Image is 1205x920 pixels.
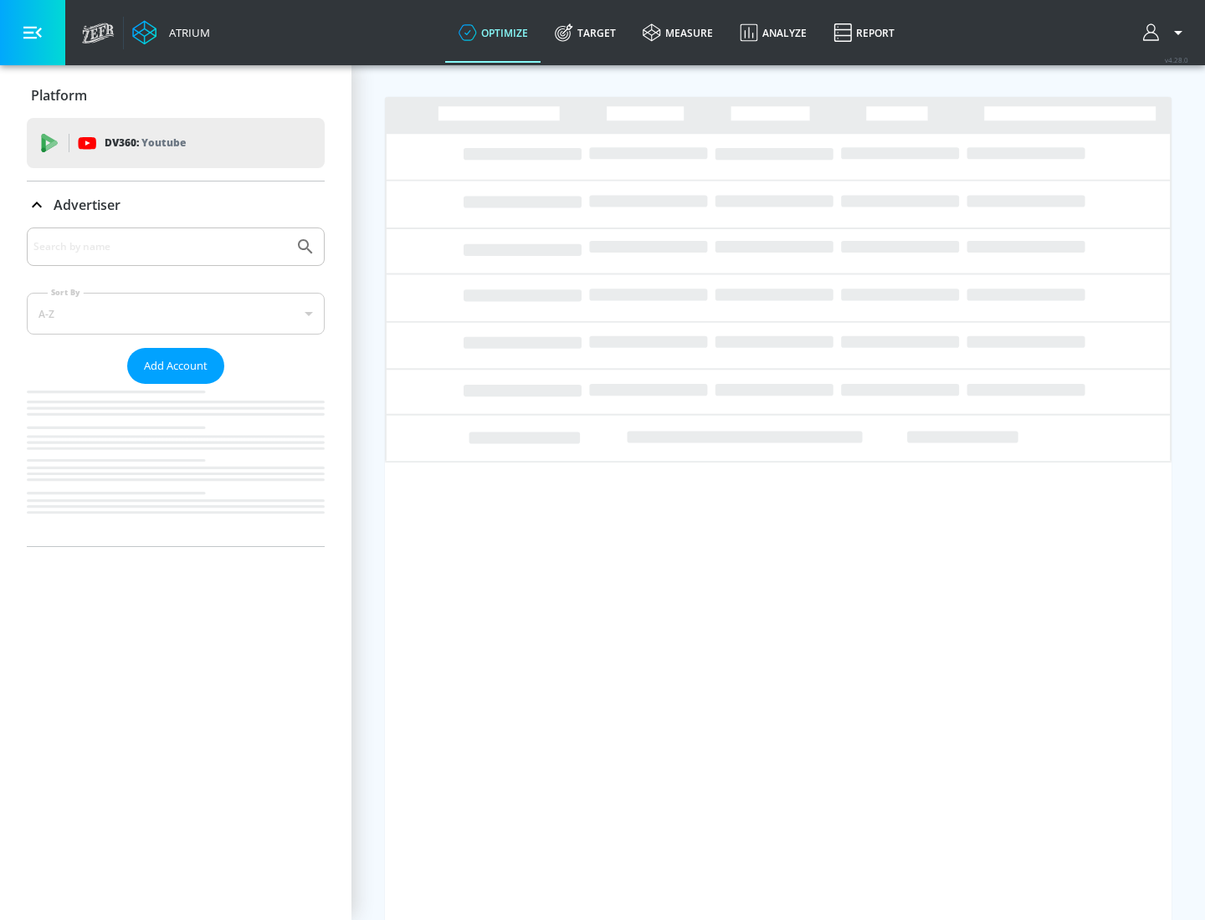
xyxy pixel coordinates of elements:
a: measure [629,3,726,63]
p: Advertiser [54,196,120,214]
input: Search by name [33,236,287,258]
span: Add Account [144,356,208,376]
p: Platform [31,86,87,105]
div: A-Z [27,293,325,335]
div: Atrium [162,25,210,40]
div: DV360: Youtube [27,118,325,168]
a: optimize [445,3,541,63]
label: Sort By [48,287,84,298]
div: Advertiser [27,181,325,228]
div: Platform [27,72,325,119]
p: DV360: [105,134,186,152]
a: Analyze [726,3,820,63]
a: Atrium [132,20,210,45]
a: Report [820,3,908,63]
a: Target [541,3,629,63]
div: Advertiser [27,227,325,546]
nav: list of Advertiser [27,384,325,546]
button: Add Account [127,348,224,384]
p: Youtube [141,134,186,151]
span: v 4.28.0 [1165,55,1188,64]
